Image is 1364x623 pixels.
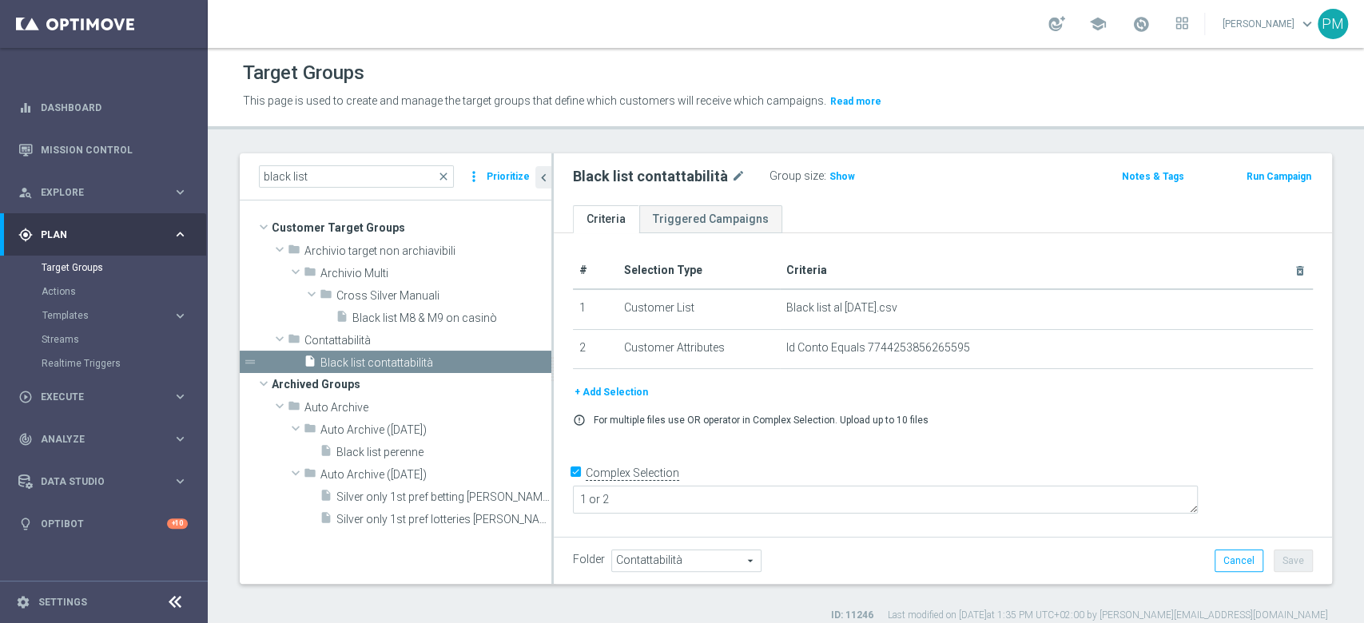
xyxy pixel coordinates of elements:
span: Explore [41,188,173,197]
div: Actions [42,280,206,304]
div: Realtime Triggers [42,351,206,375]
span: close [437,170,450,183]
i: folder [288,243,300,261]
span: keyboard_arrow_down [1298,15,1316,33]
div: Streams [42,327,206,351]
i: chevron_left [536,170,551,185]
button: lightbulb Optibot +10 [18,518,189,530]
button: person_search Explore keyboard_arrow_right [18,186,189,199]
i: lightbulb [18,517,33,531]
label: Folder [573,553,605,566]
i: folder [288,399,300,418]
button: Notes & Tags [1120,168,1186,185]
i: settings [16,595,30,609]
div: Templates [42,311,173,320]
i: insert_drive_file [320,511,332,530]
th: # [573,252,618,289]
button: Save [1274,550,1313,572]
i: keyboard_arrow_right [173,185,188,200]
div: Optibot [18,502,188,545]
span: Criteria [786,264,827,276]
button: gps_fixed Plan keyboard_arrow_right [18,228,189,241]
a: Streams [42,333,166,346]
span: Execute [41,392,173,402]
i: gps_fixed [18,228,33,242]
a: Settings [38,597,87,607]
div: Plan [18,228,173,242]
a: Triggered Campaigns [639,205,782,233]
a: Mission Control [41,129,188,171]
button: equalizer Dashboard [18,101,189,114]
span: school [1089,15,1107,33]
div: Target Groups [42,256,206,280]
td: 1 [573,289,618,329]
td: Customer Attributes [618,329,781,369]
span: Black list contattabilit&#xE0; [320,356,551,370]
i: keyboard_arrow_right [173,431,188,446]
span: Show [829,171,855,182]
i: insert_drive_file [304,355,316,373]
span: Archivio target non archiavibili [304,244,551,258]
a: Dashboard [41,86,188,129]
a: Criteria [573,205,639,233]
span: Black list al [DATE].csv [786,301,897,315]
input: Quick find group or folder [259,165,454,188]
i: insert_drive_file [336,310,348,328]
div: Analyze [18,432,173,446]
h1: Target Groups [243,62,364,85]
button: Read more [829,93,883,110]
span: Archived Groups [272,373,551,395]
div: PM [1318,9,1348,39]
i: insert_drive_file [320,489,332,507]
div: Explore [18,185,173,200]
i: error_outline [573,414,586,427]
i: keyboard_arrow_right [173,474,188,489]
a: Optibot [41,502,167,545]
td: Customer List [618,289,781,329]
i: keyboard_arrow_right [173,389,188,404]
i: delete_forever [1294,264,1306,277]
button: Run Campaign [1245,168,1313,185]
button: Mission Control [18,144,189,157]
i: more_vert [466,165,482,188]
label: : [824,169,826,183]
button: Templates keyboard_arrow_right [42,309,189,322]
span: Archivio Multi [320,267,551,280]
div: Dashboard [18,86,188,129]
th: Selection Type [618,252,781,289]
span: Auto Archive [304,401,551,415]
i: mode_edit [731,167,746,186]
span: Silver only 1st pref lotteries lm BLACK LIST SPORT SLOT [336,513,551,526]
i: keyboard_arrow_right [173,227,188,242]
div: Data Studio [18,474,173,489]
i: folder [304,265,316,284]
span: Auto Archive (2025-07-21) [320,468,551,482]
button: Cancel [1215,550,1263,572]
div: Templates [42,304,206,327]
a: Target Groups [42,261,166,274]
a: [PERSON_NAME]keyboard_arrow_down [1221,12,1318,36]
span: Data Studio [41,477,173,486]
button: track_changes Analyze keyboard_arrow_right [18,433,189,446]
span: Silver only 1st pref betting lm BLACK LIST SLOT [336,490,551,504]
i: folder [304,422,316,440]
i: track_changes [18,432,33,446]
i: keyboard_arrow_right [173,308,188,323]
span: Templates [42,311,157,320]
span: This page is used to create and manage the target groups that define which customers will receive... [243,94,826,107]
button: play_circle_outline Execute keyboard_arrow_right [18,391,189,403]
i: equalizer [18,101,33,115]
i: folder [320,288,332,306]
label: Group size [769,169,824,183]
span: Black list M8 &amp; M9 on casin&#xF2; [352,311,551,325]
h2: Black list contattabilità [573,167,728,186]
span: Cross Silver Manuali [336,289,551,303]
i: folder [304,466,316,485]
div: Execute [18,390,173,404]
span: Analyze [41,435,173,444]
button: Data Studio keyboard_arrow_right [18,475,189,488]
